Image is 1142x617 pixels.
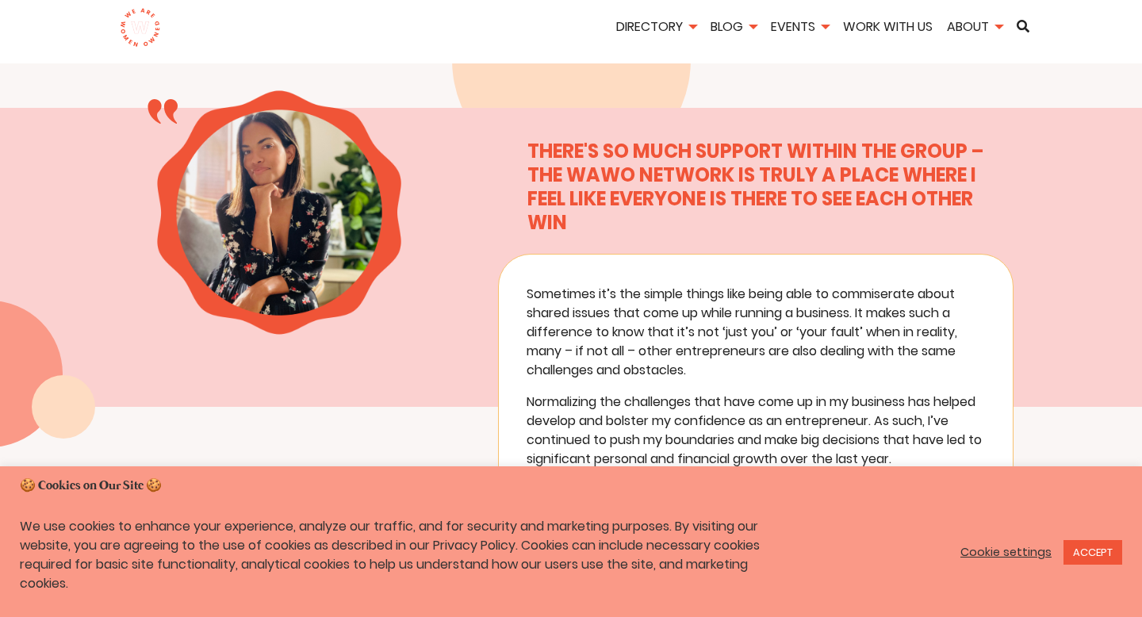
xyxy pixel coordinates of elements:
[143,108,182,171] span: “
[20,477,1122,495] h5: 🍪 Cookies on Our Site 🍪
[941,17,1008,39] li: About
[960,545,1052,559] a: Cookie settings
[837,17,938,36] a: Work With Us
[20,517,791,593] p: We use cookies to enhance your experience, analyze our traffic, and for security and marketing pu...
[151,84,408,341] img: Alicia Puig, Founder of PxP Contemporary
[765,17,834,36] a: Events
[527,285,985,380] p: Sometimes it’s the simple things like being able to commiserate about shared issues that come up ...
[941,17,1008,36] a: About
[120,8,160,48] img: logo
[705,17,762,39] li: Blog
[527,140,985,235] p: There's so much support within the group – the WAWO Network is truly a place where I feel like ev...
[1011,20,1035,33] a: Search
[765,17,834,39] li: Events
[611,17,702,36] a: Directory
[611,17,702,39] li: Directory
[527,393,985,469] p: Normalizing the challenges that have come up in my business has helped develop and bolster my con...
[1063,540,1122,565] a: ACCEPT
[705,17,762,36] a: Blog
